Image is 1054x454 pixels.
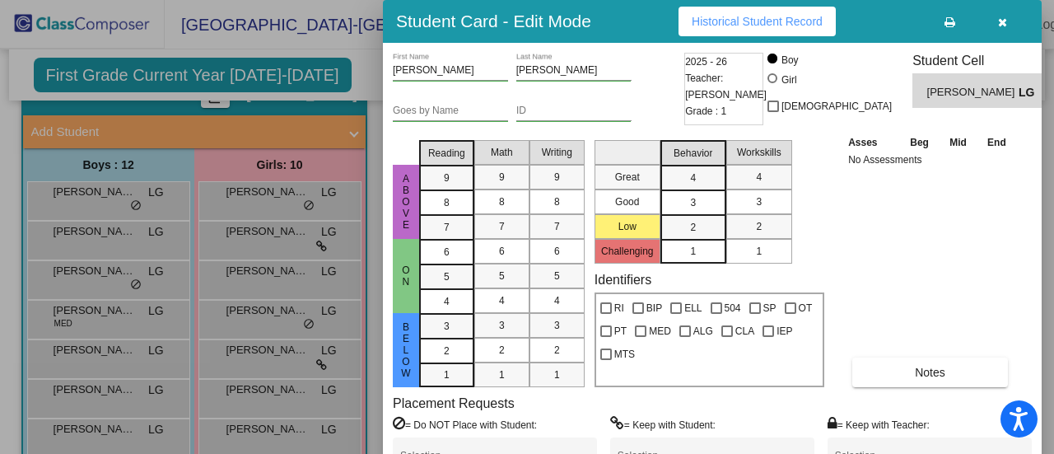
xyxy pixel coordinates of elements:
[940,133,977,152] th: Mid
[554,343,560,358] span: 2
[852,358,1008,387] button: Notes
[685,103,726,119] span: Grade : 1
[444,195,450,210] span: 8
[737,145,781,160] span: Workskills
[499,269,505,283] span: 5
[1019,84,1042,101] span: LG
[554,170,560,185] span: 9
[915,366,945,379] span: Notes
[393,416,537,433] label: = Do NOT Place with Student:
[554,367,560,382] span: 1
[444,367,450,382] span: 1
[393,395,515,411] label: Placement Requests
[756,194,762,209] span: 3
[499,219,505,234] span: 7
[610,416,716,433] label: = Keep with Student:
[499,343,505,358] span: 2
[781,53,799,68] div: Boy
[674,146,712,161] span: Behavior
[685,70,767,103] span: Teacher: [PERSON_NAME]
[491,145,513,160] span: Math
[735,321,754,341] span: CLA
[614,298,624,318] span: RI
[799,298,813,318] span: OT
[554,244,560,259] span: 6
[554,194,560,209] span: 8
[899,133,939,152] th: Beg
[725,298,741,318] span: 504
[690,171,696,185] span: 4
[499,244,505,259] span: 6
[554,219,560,234] span: 7
[777,321,792,341] span: IEP
[684,298,702,318] span: ELL
[756,244,762,259] span: 1
[444,294,450,309] span: 4
[690,244,696,259] span: 1
[396,11,591,31] h3: Student Card - Edit Mode
[690,195,696,210] span: 3
[977,133,1016,152] th: End
[554,293,560,308] span: 4
[444,269,450,284] span: 5
[685,54,727,70] span: 2025 - 26
[444,171,450,185] span: 9
[692,15,823,28] span: Historical Student Record
[927,84,1019,101] span: [PERSON_NAME]
[781,73,797,87] div: Girl
[756,170,762,185] span: 4
[679,7,836,36] button: Historical Student Record
[614,321,627,341] span: PT
[828,416,930,433] label: = Keep with Teacher:
[444,319,450,334] span: 3
[646,298,662,318] span: BIP
[499,170,505,185] span: 9
[756,219,762,234] span: 2
[844,133,899,152] th: Asses
[693,321,713,341] span: ALG
[763,298,777,318] span: SP
[444,220,450,235] span: 7
[444,344,450,358] span: 2
[595,272,651,288] label: Identifiers
[614,344,635,364] span: MTS
[542,145,572,160] span: Writing
[399,321,413,379] span: Below
[399,264,413,288] span: On
[399,173,413,231] span: Above
[649,321,671,341] span: MED
[499,194,505,209] span: 8
[499,367,505,382] span: 1
[554,318,560,333] span: 3
[499,318,505,333] span: 3
[781,96,892,116] span: [DEMOGRAPHIC_DATA]
[499,293,505,308] span: 4
[428,146,465,161] span: Reading
[554,269,560,283] span: 5
[844,152,1017,168] td: No Assessments
[690,220,696,235] span: 2
[444,245,450,260] span: 6
[393,105,508,117] input: goes by name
